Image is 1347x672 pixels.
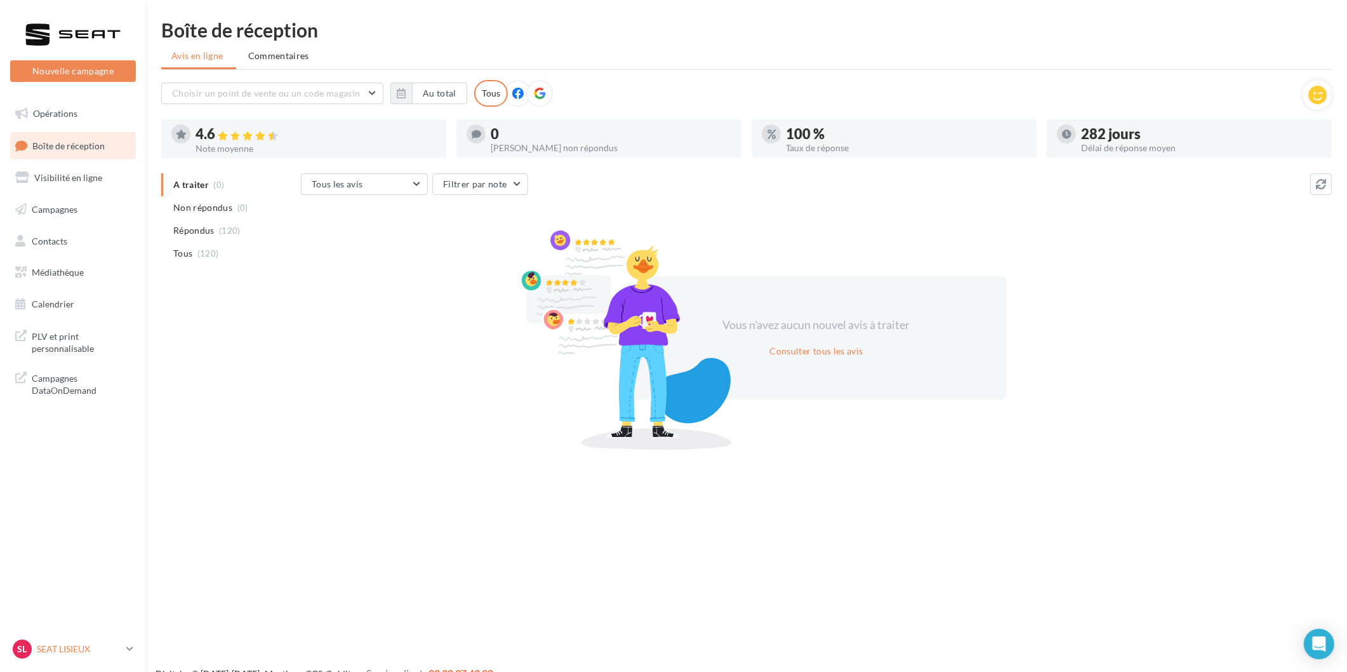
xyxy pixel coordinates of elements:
div: 282 jours [1081,127,1322,141]
a: Médiathèque [8,259,138,286]
button: Au total [390,83,467,104]
span: Répondus [173,224,215,237]
span: Tous [173,247,192,260]
a: Calendrier [8,291,138,318]
div: Vous n'avez aucun nouvel avis à traiter [707,317,926,333]
span: Opérations [33,108,77,119]
span: Contacts [32,235,67,246]
button: Filtrer par note [432,173,528,195]
span: Tous les avis [312,178,363,189]
span: Boîte de réception [32,140,105,151]
a: Boîte de réception [8,132,138,159]
a: Campagnes DataOnDemand [8,365,138,402]
div: 0 [491,127,731,141]
a: SL SEAT LISIEUX [10,637,136,661]
span: Campagnes DataOnDemand [32,370,131,397]
span: (120) [219,225,241,236]
a: Opérations [8,100,138,127]
button: Nouvelle campagne [10,60,136,82]
a: Visibilité en ligne [8,165,138,191]
div: 100 % [786,127,1026,141]
p: SEAT LISIEUX [37,643,121,655]
a: Campagnes [8,196,138,223]
div: Boîte de réception [161,20,1332,39]
span: Campagnes [32,204,77,215]
span: Choisir un point de vente ou un code magasin [172,88,360,98]
span: SL [18,643,27,655]
span: (0) [237,203,248,213]
div: Délai de réponse moyen [1081,144,1322,152]
div: 4.6 [196,127,436,142]
span: PLV et print personnalisable [32,328,131,355]
span: Médiathèque [32,267,84,278]
div: Open Intercom Messenger [1304,629,1334,659]
div: Tous [474,80,508,107]
div: Note moyenne [196,144,436,153]
a: PLV et print personnalisable [8,323,138,360]
a: Contacts [8,228,138,255]
span: Commentaires [248,50,309,61]
span: Visibilité en ligne [34,172,102,183]
span: Non répondus [173,201,232,214]
span: Calendrier [32,299,74,309]
button: Au total [412,83,467,104]
div: Taux de réponse [786,144,1026,152]
button: Tous les avis [301,173,428,195]
span: (120) [197,248,219,259]
button: Choisir un point de vente ou un code magasin [161,83,383,104]
div: [PERSON_NAME] non répondus [491,144,731,152]
button: Consulter tous les avis [764,344,868,359]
